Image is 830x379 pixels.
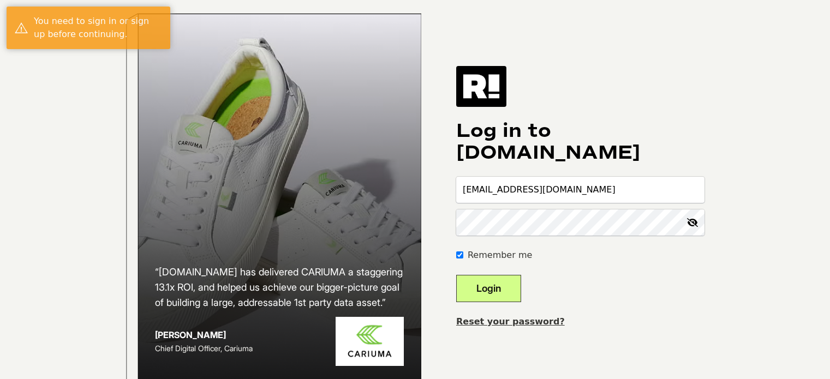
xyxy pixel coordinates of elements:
div: You need to sign in or sign up before continuing. [34,15,162,41]
img: Cariuma [336,317,404,366]
a: Reset your password? [456,316,565,327]
strong: [PERSON_NAME] [155,329,226,340]
button: Login [456,275,521,302]
input: Email [456,177,704,203]
h2: “[DOMAIN_NAME] has delivered CARIUMA a staggering 13.1x ROI, and helped us achieve our bigger-pic... [155,264,404,310]
label: Remember me [468,249,532,262]
img: Retention.com [456,66,506,106]
span: Chief Digital Officer, Cariuma [155,344,253,353]
h1: Log in to [DOMAIN_NAME] [456,120,704,164]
